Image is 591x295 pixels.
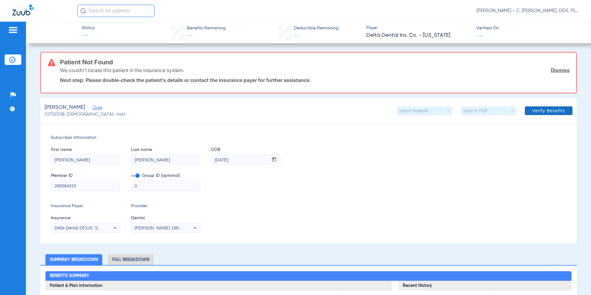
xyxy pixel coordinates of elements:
[366,25,471,31] span: Payer
[51,147,120,153] span: First name
[187,33,193,38] span: --
[476,25,581,32] span: Verified On
[45,271,572,281] h2: Benefits Summary
[82,25,95,31] span: Status
[12,5,34,15] img: Zuub Logo
[77,5,155,17] input: Search for patients
[366,32,471,39] span: Delta Dental Ins. Co. - [US_STATE]
[80,8,86,14] img: Search Icon
[560,265,591,295] iframe: Chat Widget
[532,108,565,113] span: Verify Benefits
[294,25,338,32] span: Deductible Remaining
[268,155,280,165] button: Open calendar
[551,67,570,73] a: Dismiss
[51,203,120,209] span: Insurance Payer
[60,77,570,83] p: Next step: Please double-check the patient’s details or contact the insurance payer for further a...
[92,105,98,111] span: Close
[477,8,579,14] span: [PERSON_NAME] - C. [PERSON_NAME], DDS, PLLC dba [PERSON_NAME] Dentistry
[211,147,280,153] span: DOB
[8,26,18,34] img: hamburger-icon
[51,215,120,221] span: Insurance
[131,173,200,179] span: Group ID (optional)
[45,104,85,111] span: [PERSON_NAME]
[60,59,570,65] h3: Patient Not Found
[51,173,120,179] span: Member ID
[134,225,195,230] span: [PERSON_NAME] 1881748390
[82,32,95,40] span: --
[45,254,102,265] li: Summary Breakdown
[60,67,184,73] p: We couldn’t locate this patient in the insurance system.
[54,225,109,230] span: Delta Dental Of [US_STATE]
[108,254,154,265] li: Full Breakdown
[131,147,200,153] span: Last name
[294,33,300,38] span: --
[398,281,572,291] h3: Recent History
[51,135,566,141] span: Subscriber Information
[476,32,483,39] span: --
[45,111,125,118] span: (1275) DOB: [DEMOGRAPHIC_DATA] - HoH
[525,106,572,115] button: Verify Benefits
[131,203,200,209] span: Provider
[45,281,392,291] h3: Patient & Plan Information
[48,59,55,66] img: error-icon
[131,215,200,221] span: Dentist
[187,25,226,32] span: Benefits Remaining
